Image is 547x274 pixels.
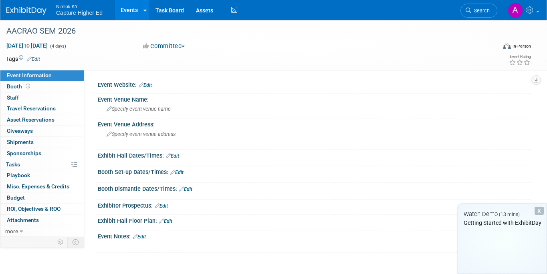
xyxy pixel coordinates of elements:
a: Edit [166,153,179,159]
div: Exhibitor Prospectus: [98,200,531,210]
div: AACRAO SEM 2026 [4,24,486,38]
div: Event Venue Address: [98,118,531,128]
span: Attachments [7,217,39,223]
a: Booth [0,81,84,92]
span: Playbook [7,172,30,178]
div: Booth Dismantle Dates/Times: [98,183,531,193]
span: Event Information [7,72,52,78]
a: Edit [133,234,146,240]
div: Getting Started with ExhibitDay [458,219,547,227]
a: Giveaways [0,126,84,136]
a: Shipments [0,137,84,148]
img: Format-Inperson.png [503,43,511,49]
span: Tasks [6,161,20,168]
span: Capture Higher Ed [56,10,103,16]
a: more [0,226,84,237]
a: Search [460,4,497,18]
span: more [5,228,18,234]
div: Event Website: [98,79,531,89]
div: Event Format [454,42,531,54]
div: Watch Demo [458,210,547,218]
a: Event Information [0,70,84,81]
span: to [23,42,31,49]
span: Misc. Expenses & Credits [7,183,69,190]
a: Sponsorships [0,148,84,159]
div: Event Notes: [98,230,531,241]
div: Exhibit Hall Dates/Times: [98,150,531,160]
span: (4 days) [49,44,66,49]
a: Misc. Expenses & Credits [0,181,84,192]
td: Tags [6,55,40,63]
div: Event Rating [509,55,531,59]
span: Asset Reservations [7,116,54,123]
div: Exhibit Hall Floor Plan: [98,215,531,225]
a: ROI, Objectives & ROO [0,204,84,214]
span: Staff [7,94,19,101]
span: (13 mins) [499,212,520,217]
td: Toggle Event Tabs [68,237,84,247]
span: Nimlok KY [56,2,103,10]
div: Event Venue Name: [98,94,531,104]
div: Dismiss [535,207,544,215]
img: ExhibitDay [6,7,46,15]
a: Attachments [0,215,84,226]
span: Giveaways [7,128,33,134]
div: Booth Set-up Dates/Times: [98,166,531,176]
a: Edit [170,170,184,175]
a: Playbook [0,170,84,181]
a: Edit [155,203,168,209]
a: Edit [179,186,192,192]
span: Booth [7,83,32,90]
span: Booth not reserved yet [24,83,32,89]
a: Staff [0,92,84,103]
span: Search [471,8,490,14]
a: Asset Reservations [0,114,84,125]
a: Edit [159,218,172,224]
span: Shipments [7,139,34,145]
a: Budget [0,192,84,203]
span: Specify event venue address [107,131,176,137]
span: Budget [7,194,25,201]
a: Edit [139,82,152,88]
a: Edit [27,56,40,62]
span: Specify event venue name [107,106,171,112]
a: Travel Reservations [0,103,84,114]
span: [DATE] [DATE] [6,42,48,49]
span: Travel Reservations [7,105,56,112]
div: In-Person [512,43,531,49]
img: Andrea Gjorevski [508,3,523,18]
span: ROI, Objectives & ROO [7,206,61,212]
a: Tasks [0,159,84,170]
button: Committed [140,42,188,50]
td: Personalize Event Tab Strip [54,237,68,247]
span: Sponsorships [7,150,41,156]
